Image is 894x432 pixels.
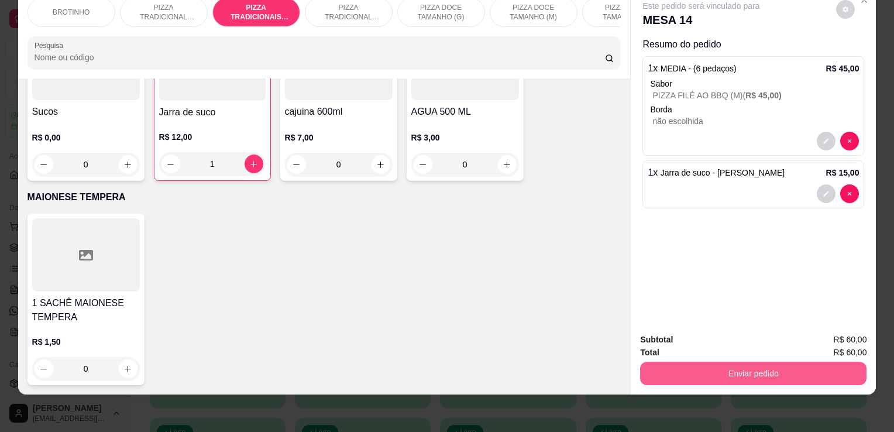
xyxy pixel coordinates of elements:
[32,296,140,324] h4: 1 SACHÊ MAIONESE TEMPERA
[640,335,673,344] strong: Subtotal
[650,104,859,115] p: Borda
[287,155,306,174] button: decrease-product-quantity
[372,155,390,174] button: increase-product-quantity
[652,115,859,127] p: não escolhida
[648,166,785,180] p: 1 x
[53,8,90,17] p: BROTINHO
[817,132,835,150] button: decrease-product-quantity
[407,3,475,22] p: PIZZA DOCE TAMANHO (G)
[817,184,835,203] button: decrease-product-quantity
[652,90,859,101] p: PIZZA FILÉ AO BBQ (M) (
[826,167,859,179] p: R$ 15,00
[315,3,383,22] p: PIZZA TRADICIONAL TAMANHO (P)
[826,63,859,74] p: R$ 45,00
[414,155,432,174] button: decrease-product-quantity
[411,132,519,143] p: R$ 3,00
[650,78,859,90] div: Sabor
[32,132,140,143] p: R$ 0,00
[27,190,621,204] p: MAIONESE TEMPERA
[35,359,53,378] button: decrease-product-quantity
[840,184,859,203] button: decrease-product-quantity
[834,346,867,359] span: R$ 60,00
[648,61,736,76] p: 1 x
[642,37,864,52] p: Resumo do pedido
[642,12,759,28] p: MESA 14
[661,64,737,73] span: MEDIA - (6 pedaços)
[32,336,140,348] p: R$ 1,50
[130,3,198,22] p: PIZZA TRADICIONAL TAMANHO (G)
[840,132,859,150] button: decrease-product-quantity
[745,91,782,100] span: R$ 45,00 )
[159,105,266,119] h4: Jarra de suco
[640,362,867,385] button: Enviar pedido
[119,359,137,378] button: increase-product-quantity
[159,131,266,143] p: R$ 12,00
[35,52,605,63] input: Pesquisa
[640,348,659,357] strong: Total
[834,333,867,346] span: R$ 60,00
[35,40,67,50] label: Pesquisa
[592,3,660,22] p: PIZZA DOCE TAMANHO (P)
[222,3,290,22] p: PIZZA TRADICIONAIS TAMANHO (M)
[411,105,519,119] h4: AGUA 500 ML
[285,132,393,143] p: R$ 7,00
[661,168,785,177] span: Jarra de suco - [PERSON_NAME]
[285,105,393,119] h4: cajuina 600ml
[500,3,568,22] p: PIZZA DOCE TAMANHO (M)
[32,105,140,119] h4: Sucos
[498,155,517,174] button: increase-product-quantity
